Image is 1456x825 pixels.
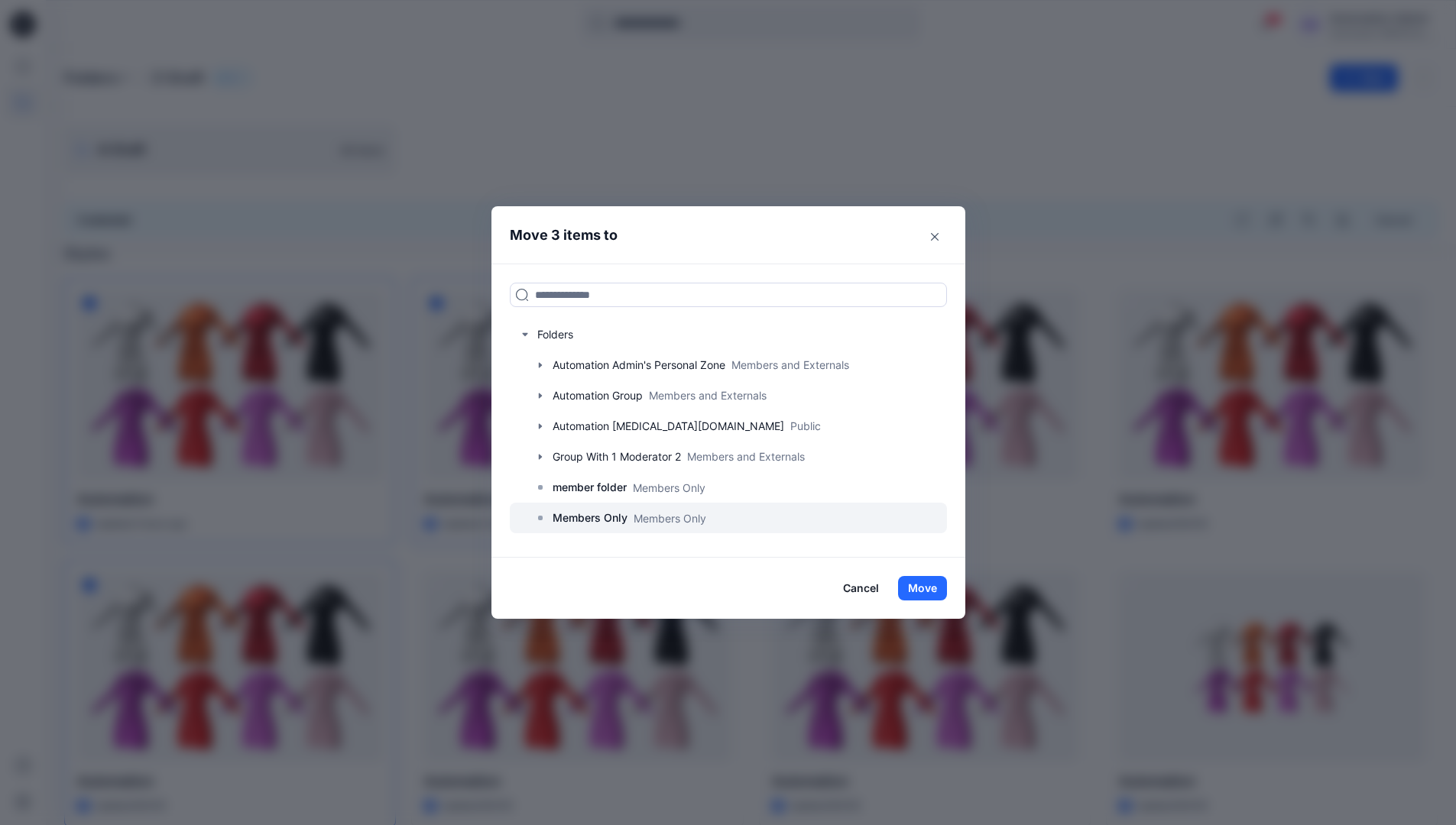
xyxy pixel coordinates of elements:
p: Members Only [553,509,627,527]
p: Members Only [634,510,706,526]
button: Close [923,225,947,249]
header: Move 3 items to [491,206,942,264]
button: Cancel [833,576,889,600]
p: Members Only [633,480,705,496]
p: member folder [553,478,627,497]
button: Move [898,576,947,600]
